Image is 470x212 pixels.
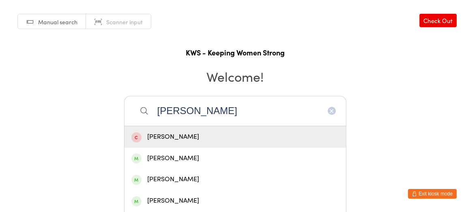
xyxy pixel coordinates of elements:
[38,18,77,26] span: Manual search
[131,153,339,164] div: [PERSON_NAME]
[408,189,457,199] button: Exit kiosk mode
[106,18,143,26] span: Scanner input
[8,67,462,85] h2: Welcome!
[8,47,462,57] h1: KWS - Keeping Women Strong
[131,174,339,185] div: [PERSON_NAME]
[131,195,339,206] div: [PERSON_NAME]
[124,96,346,126] input: Search
[419,14,457,27] a: Check Out
[131,131,339,142] div: [PERSON_NAME]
